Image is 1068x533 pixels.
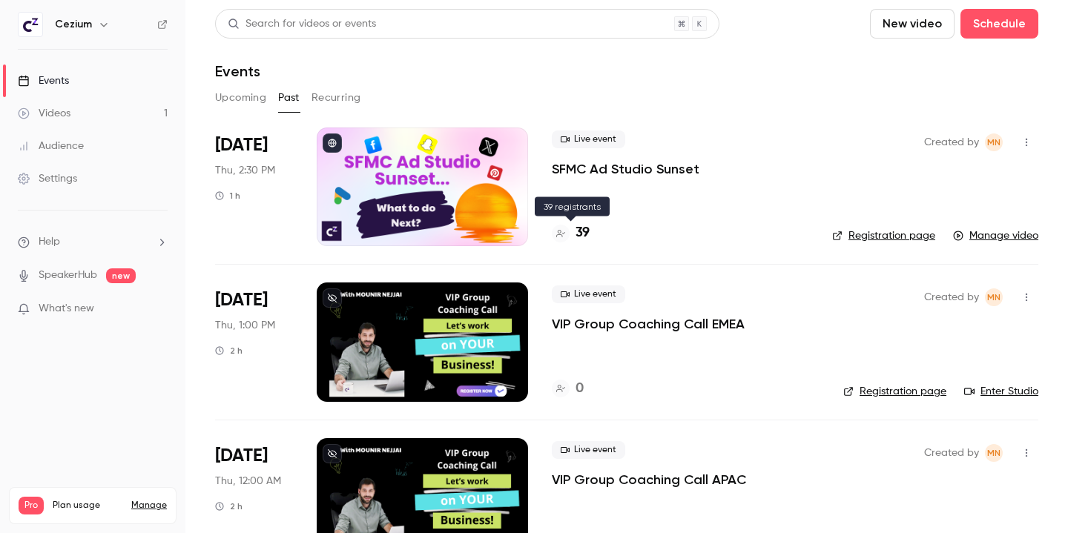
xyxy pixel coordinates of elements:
span: What's new [39,301,94,317]
div: 1 h [215,190,240,202]
a: Registration page [832,228,935,243]
span: Created by [924,444,979,462]
a: Enter Studio [964,384,1038,399]
img: Cezium [19,13,42,36]
span: Live event [552,441,625,459]
a: 0 [552,379,584,399]
div: Audience [18,139,84,153]
button: New video [870,9,955,39]
span: Thu, 2:30 PM [215,163,275,178]
span: Mounir Nejjai [985,133,1003,151]
span: Thu, 1:00 PM [215,318,275,333]
a: SFMC Ad Studio Sunset [552,160,699,178]
h4: 39 [576,223,590,243]
h1: Events [215,62,260,80]
a: 39 [552,223,590,243]
span: Pro [19,497,44,514]
li: help-dropdown-opener [18,234,168,250]
span: Mounir Nejjai [985,444,1003,462]
span: [DATE] [215,444,268,468]
a: Registration page [843,384,946,399]
button: Past [278,86,300,110]
span: Live event [552,285,625,303]
span: MN [987,288,1001,306]
span: MN [987,133,1001,151]
span: Created by [924,288,979,306]
a: SpeakerHub [39,268,97,283]
h4: 0 [576,379,584,399]
div: 2 h [215,500,243,512]
span: MN [987,444,1001,462]
a: VIP Group Coaching Call EMEA [552,315,745,333]
span: Created by [924,133,979,151]
span: Plan usage [53,500,122,512]
div: Search for videos or events [228,16,376,32]
a: Manage [131,500,167,512]
span: Thu, 12:00 AM [215,474,281,489]
div: Mar 6 Thu, 12:00 PM (Africa/Casablanca) [215,282,293,401]
h6: Cezium [55,17,92,32]
button: Recurring [311,86,361,110]
span: Help [39,234,60,250]
button: Upcoming [215,86,266,110]
div: Videos [18,106,70,121]
button: Schedule [960,9,1038,39]
a: Manage video [953,228,1038,243]
div: Sep 25 Thu, 2:30 PM (Europe/Paris) [215,128,293,246]
a: VIP Group Coaching Call APAC [552,471,746,489]
span: [DATE] [215,133,268,157]
span: Live event [552,130,625,148]
span: [DATE] [215,288,268,312]
span: Mounir Nejjai [985,288,1003,306]
iframe: Noticeable Trigger [150,302,168,316]
div: Settings [18,171,77,186]
div: 2 h [215,345,243,357]
div: Events [18,73,69,88]
span: new [106,268,136,283]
